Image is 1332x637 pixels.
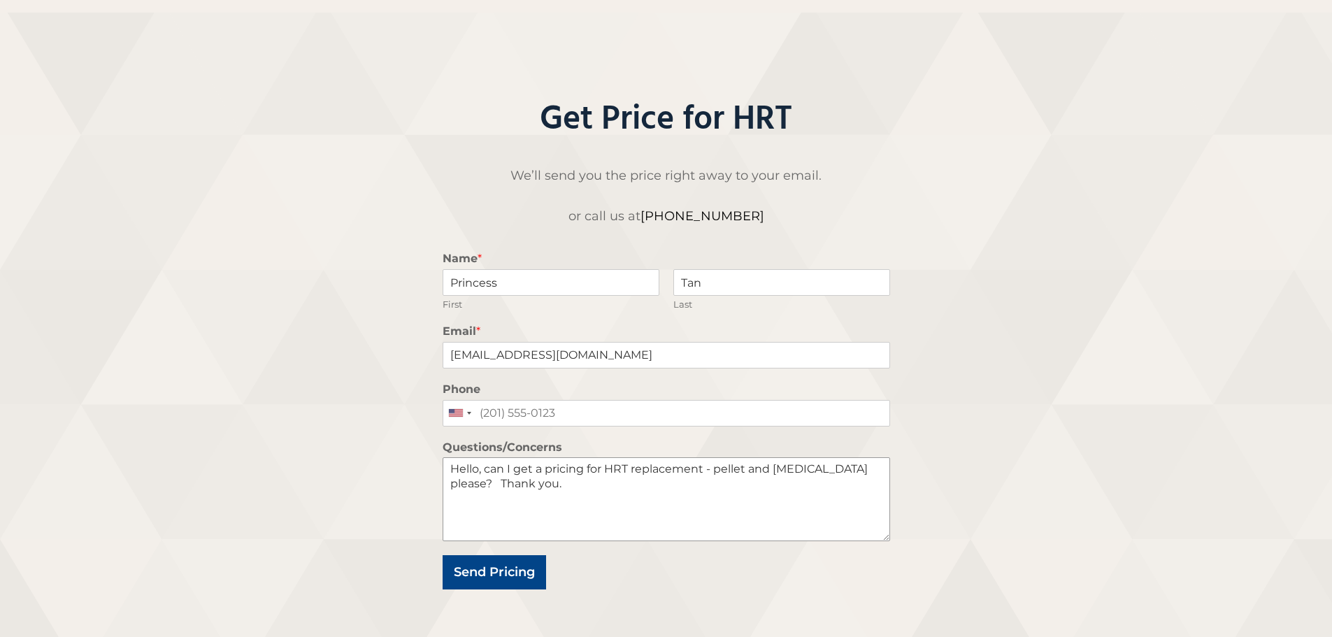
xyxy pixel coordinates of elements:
[443,324,890,339] label: Email
[443,164,890,187] p: We’ll send you the price right away to your email.
[443,400,890,427] input: (201) 555-0123
[640,208,764,224] a: [PHONE_NUMBER]
[443,401,475,426] div: United States: +1
[443,382,890,397] label: Phone
[205,96,1128,143] h2: Get Price for HRT
[443,299,659,310] label: First
[443,441,890,455] label: Questions/Concerns
[443,252,890,266] label: Name
[443,555,546,589] button: Send Pricing
[673,299,890,310] label: Last
[443,205,890,227] p: or call us at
